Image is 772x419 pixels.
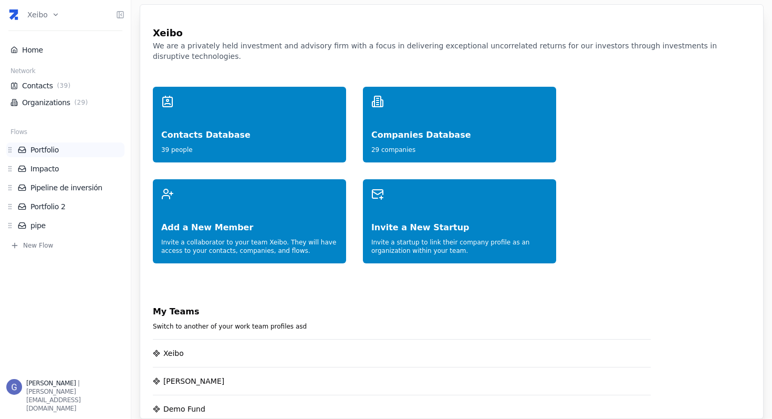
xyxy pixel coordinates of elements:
[18,201,124,212] a: Portfolio 2
[11,97,120,108] a: Organizations(29)
[161,200,338,234] div: Add a New Member
[153,179,346,263] a: Add a New MemberInvite a collaborator to your team Xeibo. They will have access to your contacts,...
[6,163,124,174] div: Impacto
[153,87,346,162] a: Contacts Database39 people
[18,163,124,174] a: Impacto
[153,318,651,331] div: Switch to another of your work team profiles
[26,379,124,387] div: |
[163,376,224,386] div: [PERSON_NAME]
[6,145,124,155] div: Portfolio
[11,80,120,91] a: Contacts(39)
[371,234,548,255] div: Invite a startup to link their company profile as an organization within your team.
[153,305,651,318] div: My Teams
[363,87,556,162] a: Companies Database29 companies
[371,141,548,154] div: 29 companies
[6,182,124,193] div: Pipeline de inversión
[161,108,338,141] div: Contacts Database
[153,40,750,70] div: We are a privately held investment and advisory firm with a focus in delivering exceptional uncor...
[371,108,548,141] div: Companies Database
[26,380,76,387] span: [PERSON_NAME]
[18,220,124,231] a: pipe
[371,200,548,234] div: Invite a New Startup
[161,141,338,154] div: 39 people
[11,45,120,55] a: Home
[72,98,90,107] span: ( 29 )
[6,220,124,231] div: pipe
[161,234,338,255] div: Invite a collaborator to your team Xeibo . They will have access to your contacts, companies, and...
[296,323,307,330] span: asd
[18,182,124,193] a: Pipeline de inversión
[6,67,124,77] div: Network
[18,145,124,155] a: Portfolio
[55,81,73,90] span: ( 39 )
[27,3,59,26] button: Xeibo
[26,387,124,413] div: [PERSON_NAME][EMAIL_ADDRESS][DOMAIN_NAME]
[163,404,205,414] div: Demo Fund
[363,179,556,263] a: Invite a New StartupInvite a startup to link their company profile as an organization within your...
[163,348,184,359] div: Xeibo
[153,17,750,40] div: Xeibo
[6,201,124,212] div: Portfolio 2
[6,241,124,250] button: New Flow
[11,128,27,136] span: Flows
